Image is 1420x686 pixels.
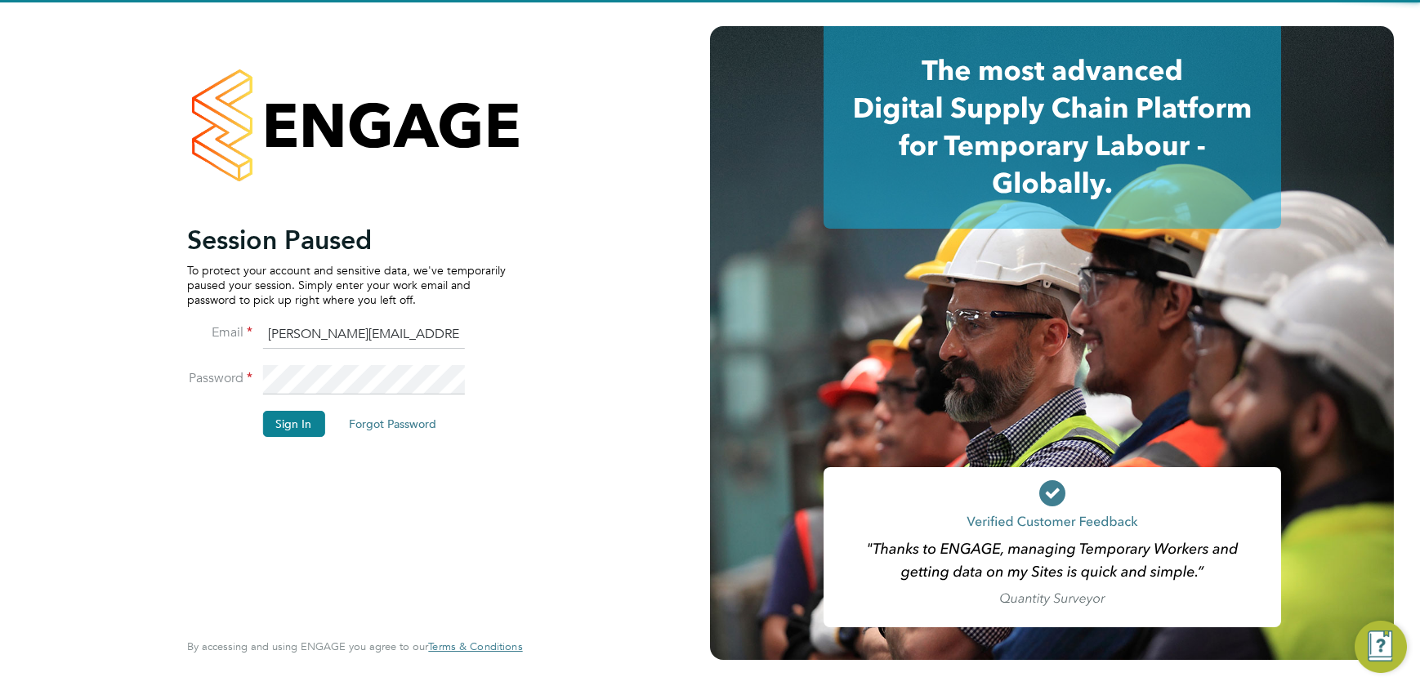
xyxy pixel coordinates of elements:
span: By accessing and using ENGAGE you agree to our [187,639,522,653]
a: Terms & Conditions [428,640,522,653]
p: To protect your account and sensitive data, we've temporarily paused your session. Simply enter y... [187,263,506,308]
button: Forgot Password [336,411,449,437]
button: Sign In [262,411,324,437]
button: Engage Resource Center [1355,621,1407,673]
label: Password [187,370,252,387]
input: Enter your work email... [262,320,464,350]
label: Email [187,324,252,341]
h2: Session Paused [187,224,506,256]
